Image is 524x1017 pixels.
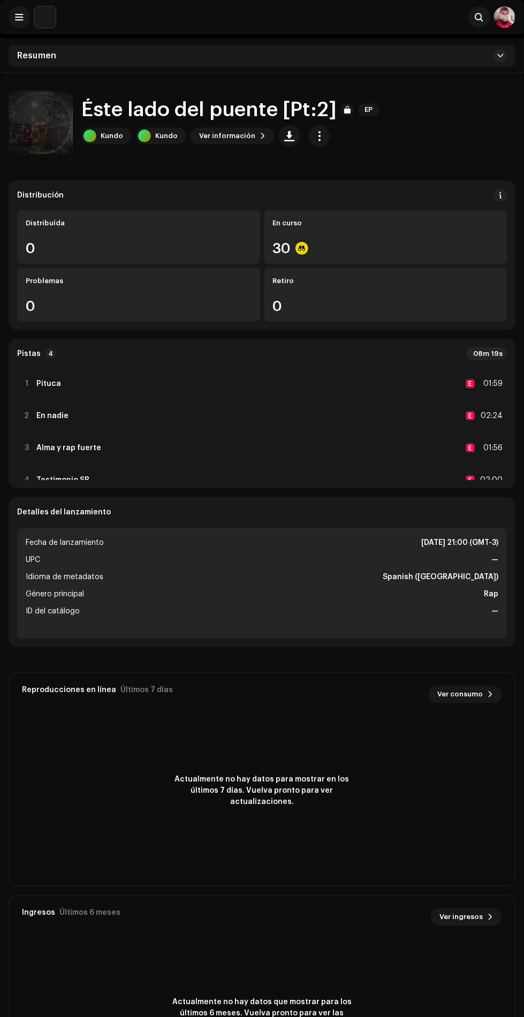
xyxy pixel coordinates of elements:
p-badge: 4 [45,349,56,359]
strong: — [491,554,498,567]
strong: Pituca [36,380,61,388]
div: 01:56 [479,442,503,454]
span: Resumen [17,51,56,60]
span: Ver ingresos [439,907,483,928]
span: ID del catálogo [26,605,80,618]
span: Actualmente no hay datos para mostrar en los últimos 7 días. Vuelva pronto para ver actualizaciones. [166,775,359,808]
div: Distribuída [26,219,252,227]
strong: Detalles del lanzamiento [17,508,111,517]
strong: En nadie [36,412,69,420]
span: Idioma de metadatos [26,571,103,584]
h1: Éste lado del puente [Pt:2] [81,98,337,121]
div: Problemas [26,277,252,285]
span: Ver información [199,125,255,147]
img: 297a105e-aa6c-4183-9ff4-27133c00f2e2 [34,6,56,28]
div: Últimos 7 días [120,686,173,695]
span: Género principal [26,588,84,601]
strong: Rap [484,588,498,601]
strong: — [491,605,498,618]
div: Kundo [155,132,178,140]
div: E [466,444,475,452]
button: Ver información [191,127,275,145]
div: 02:24 [479,409,503,422]
span: Fecha de lanzamiento [26,537,104,550]
span: EP [358,103,379,116]
div: E [466,476,475,484]
div: 02:00 [479,474,503,487]
div: En curso [273,219,499,227]
div: Distribución [17,191,64,200]
span: Ver consumo [437,684,483,705]
div: E [466,412,475,420]
div: Reproducciones en línea [22,686,116,695]
span: UPC [26,554,40,567]
strong: [DATE] 21:00 (GMT-3) [421,537,498,550]
img: 66b97a5f-4948-4b77-93a9-2a277247fe38 [494,6,515,28]
strong: Alma y rap fuerte [36,444,101,452]
button: Ver ingresos [431,909,502,926]
div: Retiro [273,277,499,285]
div: Últimos 6 meses [59,909,120,917]
div: 01:59 [479,377,503,390]
div: Kundo [101,132,123,140]
img: ec254a84-397d-4e32-b244-ac198218aae5 [9,90,73,155]
strong: Testimonio SR [36,476,89,484]
div: 08m 19s [467,347,507,360]
div: E [466,380,475,388]
div: Ingresos [22,909,55,917]
strong: Spanish ([GEOGRAPHIC_DATA]) [383,571,498,584]
strong: Pistas [17,350,41,358]
button: Ver consumo [429,686,502,703]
